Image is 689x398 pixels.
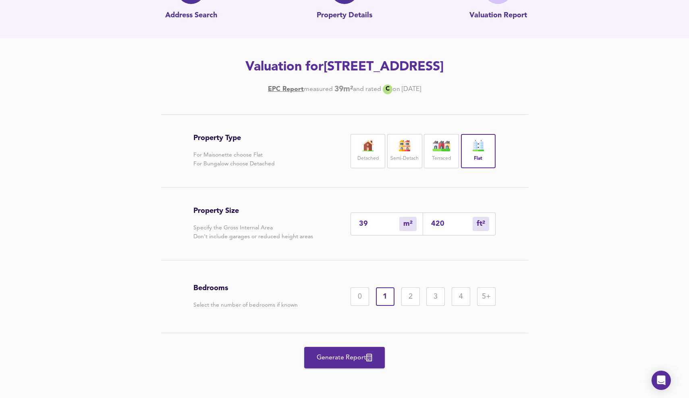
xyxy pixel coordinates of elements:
[431,220,473,228] input: Sqft
[424,134,459,168] div: Terraced
[304,347,385,368] button: Generate Report
[401,287,420,306] div: 2
[116,58,573,76] h2: Valuation for [STREET_ADDRESS]
[376,287,394,306] div: 1
[165,10,217,21] p: Address Search
[334,85,353,94] b: 39 m²
[357,154,379,164] label: Detached
[193,223,313,241] p: Specify the Gross Internal Area Don't include garages or reduced height areas
[392,85,400,94] div: on
[351,134,385,168] div: Detached
[474,154,482,164] label: Flat
[312,352,377,363] span: Generate Report
[193,284,298,293] h3: Bedrooms
[461,134,496,168] div: Flat
[193,134,275,142] h3: Property Type
[426,287,445,306] div: 3
[193,206,313,215] h3: Property Size
[432,140,452,151] img: house-icon
[268,85,421,94] div: [DATE]
[304,85,333,94] div: measured
[193,151,275,168] p: For Maisonette choose Flat For Bungalow choose Detached
[469,10,527,21] p: Valuation Report
[358,140,378,151] img: house-icon
[351,287,369,306] div: 0
[399,217,417,231] div: m²
[390,154,419,164] label: Semi-Detach
[652,371,671,390] div: Open Intercom Messenger
[468,140,488,151] img: flat-icon
[432,154,451,164] label: Terraced
[473,217,489,231] div: m²
[268,85,304,94] a: EPC Report
[452,287,470,306] div: 4
[383,85,392,94] div: C
[193,301,298,309] p: Select the number of bedrooms if known
[359,220,399,228] input: Enter sqm
[477,287,496,306] div: 5+
[387,134,422,168] div: Semi-Detach
[353,85,381,94] div: and rated
[317,10,372,21] p: Property Details
[394,140,415,151] img: house-icon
